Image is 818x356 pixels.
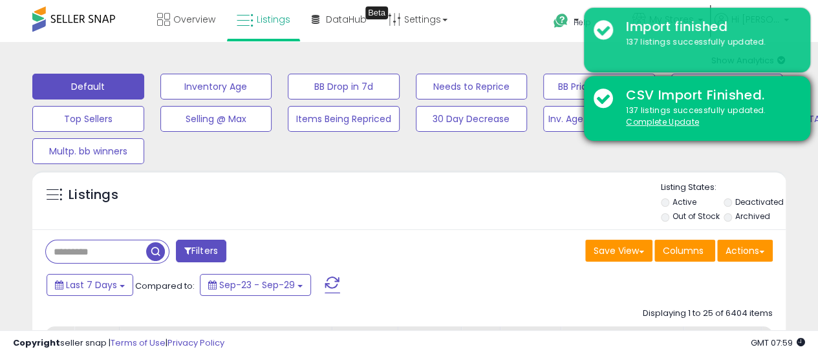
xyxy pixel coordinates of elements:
[416,106,528,132] button: 30 Day Decrease
[717,240,773,262] button: Actions
[616,17,801,36] div: Import finished
[654,240,715,262] button: Columns
[661,182,786,194] p: Listing States:
[219,278,295,291] span: Sep-23 - Sep-29
[66,278,117,291] span: Last 7 Days
[735,211,770,222] label: Archived
[135,280,195,292] span: Compared to:
[288,74,400,99] button: BB Drop in 7d
[111,337,166,349] a: Terms of Use
[751,337,805,349] span: 2025-10-7 07:59 GMT
[326,13,367,26] span: DataHub
[616,86,801,105] div: CSV Import Finished.
[672,196,696,207] label: Active
[643,308,773,320] div: Displaying 1 to 25 of 6404 items
[160,106,272,132] button: Selling @ Max
[553,13,569,29] i: Get Help
[585,240,652,262] button: Save View
[32,106,144,132] button: Top Sellers
[257,13,290,26] span: Listings
[32,138,144,164] button: Multp. bb winners
[13,337,60,349] strong: Copyright
[365,6,388,19] div: Tooltip anchor
[616,36,801,48] div: 137 listings successfully updated.
[663,244,704,257] span: Columns
[13,337,224,350] div: seller snap | |
[47,274,133,296] button: Last 7 Days
[543,3,621,42] a: Help
[574,17,591,28] span: Help
[173,13,215,26] span: Overview
[288,106,400,132] button: Items Being Repriced
[616,105,801,129] div: 137 listings successfully updated.
[69,186,118,204] h5: Listings
[32,74,144,99] button: Default
[735,196,784,207] label: Deactivated
[416,74,528,99] button: Needs to Reprice
[626,116,699,127] u: Complete Update
[672,211,719,222] label: Out of Stock
[671,74,783,99] button: Non Competitive
[543,74,655,99] button: BB Price Below Min
[543,106,655,132] button: Inv. Age < [DEMOGRAPHIC_DATA]
[176,240,226,262] button: Filters
[200,274,311,296] button: Sep-23 - Sep-29
[167,337,224,349] a: Privacy Policy
[160,74,272,99] button: Inventory Age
